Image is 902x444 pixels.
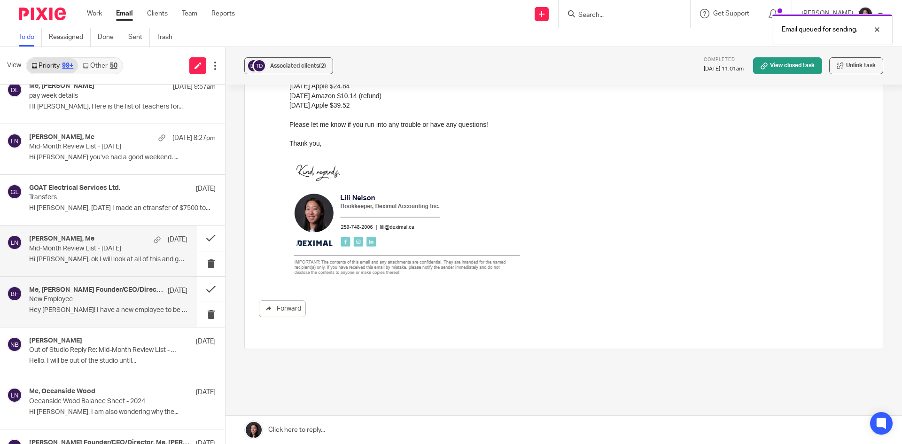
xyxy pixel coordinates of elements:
[196,337,216,346] p: [DATE]
[211,9,235,18] a: Reports
[29,388,95,396] h4: Me, Oceanside Wood
[829,57,883,74] button: Unlink task
[29,337,82,345] h4: [PERSON_NAME]
[29,235,94,243] h4: [PERSON_NAME], Me
[116,9,133,18] a: Email
[102,128,229,136] strong: “Miscellaneous Fiserv Can” transactions
[29,103,216,111] p: HI [PERSON_NAME], Here is the list of teachers for...
[247,59,261,73] img: svg%3E
[27,58,78,73] a: Priority99+
[182,9,197,18] a: Team
[270,63,326,69] span: Associated clients
[7,61,21,70] span: View
[29,296,156,304] p: New Employee
[29,397,179,405] p: Oceanside Wood Balance Sheet - 2024
[128,28,150,47] a: Sent
[29,154,216,162] p: Hi [PERSON_NAME] you’ve had a good weekend. ...
[704,57,735,62] span: Completed
[110,62,117,69] div: 50
[29,133,94,141] h4: [PERSON_NAME], Me
[7,184,22,199] img: svg%3E
[7,388,22,403] img: svg%3E
[29,306,187,314] p: Hey [PERSON_NAME]! I have a new employee to be added to...
[98,28,121,47] a: Done
[7,82,22,97] img: svg%3E
[168,286,187,296] p: [DATE]
[196,388,216,397] p: [DATE]
[196,184,216,194] p: [DATE]
[29,408,216,416] p: Hi [PERSON_NAME], I am also wondering why the...
[19,28,42,47] a: To do
[29,357,216,365] p: Hello, I will be out of the studio until...
[7,286,22,301] img: svg%3E
[7,337,22,352] img: svg%3E
[29,184,120,192] h4: GOAT Electrical Services Ltd.
[12,58,63,66] a: Outlook for iOS
[172,133,216,143] p: [DATE] 8:27pm
[29,346,179,354] p: Out of Studio Reply Re: Mid-Month Review List - [DATE]
[252,59,266,73] img: svg%3E
[7,235,22,250] img: svg%3E
[319,63,326,69] span: (2)
[29,194,179,202] p: Transfers
[782,25,857,34] p: Email queued for sending.
[173,82,216,92] p: [DATE] 9:57am
[62,62,73,69] div: 99+
[29,82,94,90] h4: Me, [PERSON_NAME]
[7,133,22,148] img: svg%3E
[753,57,822,74] a: View closed task
[192,205,214,212] em: [DATE]
[29,92,179,100] p: pay week details
[78,58,122,73] a: Other50
[49,28,91,47] a: Reassigned
[858,7,873,22] img: Lili%20square.jpg
[19,204,579,213] p: Scotiabank GST Saving ([FINANCIAL_ID]) bank statement -
[87,9,102,18] a: Work
[29,143,179,151] p: Mid-Month Review List - [DATE]
[29,286,163,294] h4: Me, [PERSON_NAME] Founder/CEO/Director
[19,8,66,20] img: Pixie
[29,256,187,264] p: Hi [PERSON_NAME], ok I will look at all of this and get...
[29,204,216,212] p: Hi [PERSON_NAME], [DATE] I made an etransfer of $7500 to...
[259,300,306,317] a: Forward
[168,235,187,244] p: [DATE]
[147,9,168,18] a: Clients
[244,57,333,74] button: Associated clients(2)
[157,28,179,47] a: Trash
[29,245,156,253] p: Mid-Month Review List - [DATE]
[704,65,744,73] p: [DATE] 11:01am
